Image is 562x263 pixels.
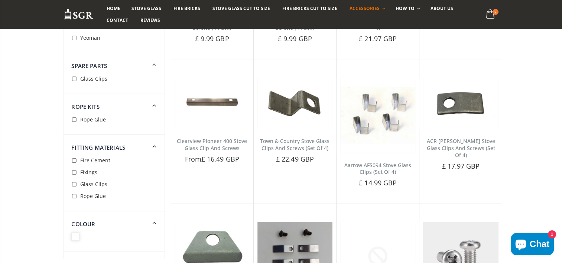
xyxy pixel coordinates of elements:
span: Yeoman [80,34,100,41]
span: Colour [71,220,95,228]
span: About us [431,5,453,12]
span: Glass Clips [80,181,107,188]
a: Accessories [344,3,389,14]
a: About us [425,3,459,14]
span: Fire Bricks [173,5,200,12]
a: Town & Country Stove Glass Clips And Screws (Set Of 4) [260,137,329,152]
span: How To [396,5,415,12]
img: Stove Glass Replacement [64,9,94,21]
inbox-online-store-chat: Shopify online store chat [509,233,556,257]
a: Contact [101,14,134,26]
span: Fitting Materials [71,144,125,151]
span: £ 17.97 GBP [442,162,480,171]
a: 2 [483,7,498,22]
span: £ 9.99 GBP [195,34,229,43]
a: How To [390,3,424,14]
span: 2 [493,9,498,15]
img: Aarrow AFS094 stove glass clips [340,78,415,153]
span: Westfire [80,22,101,29]
a: Reviews [135,14,166,26]
span: Rope Glue [80,116,106,123]
span: £ 21.97 GBP [359,34,397,43]
span: £ 16.49 GBP [201,155,239,163]
span: Rope Kits [71,103,99,110]
span: £ 14.99 GBP [359,178,397,187]
span: From [185,155,239,163]
a: Fire Bricks [168,3,206,14]
img: Clearview Pioneer 400 Stove Glass Clip And Screw [175,78,250,129]
span: £ 22.49 GBP [276,155,314,163]
a: Stove Glass Cut To Size [207,3,276,14]
span: Fire Bricks Cut To Size [282,5,337,12]
span: Reviews [140,17,160,23]
span: Fixings [80,169,97,176]
span: Home [107,5,120,12]
a: ACR [PERSON_NAME] Stove Glass Clips And Screws (Set Of 4) [426,137,495,159]
span: Fire Cement [80,157,110,164]
a: Aarrow AFS094 Stove Glass Clips (Set Of 4) [344,162,411,176]
a: Stove Glass [126,3,167,14]
span: £ 9.99 GBP [278,34,312,43]
a: Fire Bricks Cut To Size [277,3,342,14]
span: Glass Clips [80,75,107,82]
span: Contact [107,17,128,23]
a: Home [101,3,126,14]
span: Stove Glass Cut To Size [212,5,270,12]
span: Stove Glass [131,5,161,12]
img: Set of 4 Town & Country glass clips with screws [257,78,332,129]
img: Set of 4 ACR glass clips with screws [423,78,498,129]
span: Accessories [349,5,379,12]
span: Spare Parts [71,62,107,69]
span: Rope Glue [80,192,106,199]
a: Clearview Pioneer 400 Stove Glass Clip And Screws [177,137,247,152]
span: White [71,233,81,240]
